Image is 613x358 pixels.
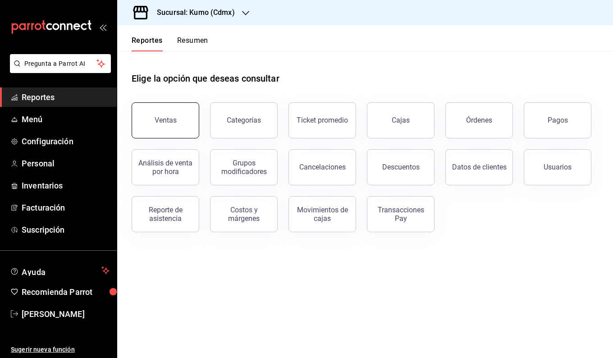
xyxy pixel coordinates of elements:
div: Categorías [227,116,261,124]
div: Grupos modificadores [216,159,272,176]
a: Cajas [367,102,435,138]
button: Categorías [210,102,278,138]
div: Ventas [155,116,177,124]
button: Costos y márgenes [210,196,278,232]
span: Facturación [22,202,110,214]
div: Datos de clientes [452,163,507,171]
button: Cancelaciones [288,149,356,185]
span: Ayuda [22,265,98,276]
button: Reporte de asistencia [132,196,199,232]
div: Costos y márgenes [216,206,272,223]
span: Suscripción [22,224,110,236]
div: Usuarios [544,163,572,171]
h1: Elige la opción que deseas consultar [132,72,279,85]
button: Transacciones Pay [367,196,435,232]
a: Pregunta a Parrot AI [6,65,111,75]
div: navigation tabs [132,36,208,51]
button: Ticket promedio [288,102,356,138]
span: Personal [22,157,110,170]
span: Recomienda Parrot [22,286,110,298]
div: Reporte de asistencia [137,206,193,223]
button: Ventas [132,102,199,138]
button: Pregunta a Parrot AI [10,54,111,73]
span: Configuración [22,135,110,147]
h3: Sucursal: Kumo (Cdmx) [150,7,235,18]
div: Ticket promedio [297,116,348,124]
div: Cajas [392,115,410,126]
button: Reportes [132,36,163,51]
span: Sugerir nueva función [11,345,110,354]
div: Análisis de venta por hora [137,159,193,176]
span: Reportes [22,91,110,103]
div: Órdenes [466,116,492,124]
div: Pagos [548,116,568,124]
div: Cancelaciones [299,163,346,171]
button: Usuarios [524,149,591,185]
button: Análisis de venta por hora [132,149,199,185]
button: Descuentos [367,149,435,185]
button: Resumen [177,36,208,51]
button: Movimientos de cajas [288,196,356,232]
span: Pregunta a Parrot AI [24,59,97,69]
button: Grupos modificadores [210,149,278,185]
span: Menú [22,113,110,125]
button: Pagos [524,102,591,138]
div: Descuentos [382,163,420,171]
span: [PERSON_NAME] [22,308,110,320]
span: Inventarios [22,179,110,192]
button: Datos de clientes [445,149,513,185]
button: open_drawer_menu [99,23,106,31]
button: Órdenes [445,102,513,138]
div: Movimientos de cajas [294,206,350,223]
div: Transacciones Pay [373,206,429,223]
